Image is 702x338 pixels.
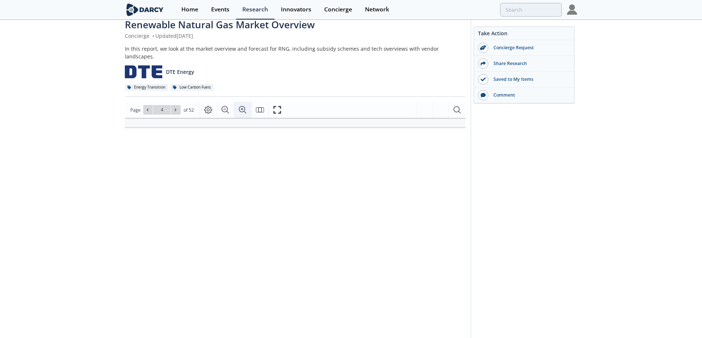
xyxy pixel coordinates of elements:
div: Events [211,7,229,12]
div: Research [242,7,268,12]
div: Low Carbon Fuels [170,84,213,91]
div: Comment [488,92,571,98]
div: Network [365,7,389,12]
p: DTE Energy [166,68,194,76]
span: Renewable Natural Gas Market Overview [125,18,315,31]
div: Share Research [488,60,571,67]
input: Advanced Search [500,3,562,17]
div: Concierge Request [488,44,571,51]
div: Innovators [281,7,311,12]
div: Concierge [324,7,352,12]
div: Energy Transition [125,84,168,91]
div: Concierge Updated [DATE] [125,32,466,40]
img: logo-wide.svg [125,3,165,16]
img: Profile [567,4,577,15]
div: Saved to My Items [488,76,571,83]
span: • [151,32,155,39]
div: Home [181,7,198,12]
div: In this report, we look at the market overview and forecast for RNG, including subsidy schemes an... [125,45,466,60]
div: Take Action [474,29,574,40]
